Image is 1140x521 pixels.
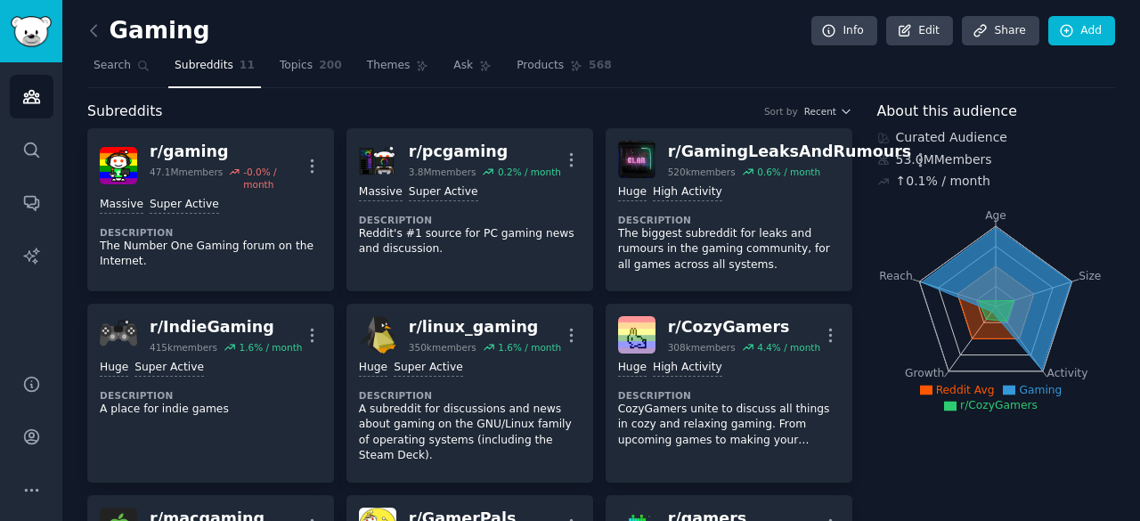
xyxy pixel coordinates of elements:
[367,58,411,74] span: Themes
[877,151,1116,169] div: 53.0M Members
[11,16,52,47] img: GummySearch logo
[150,166,223,191] div: 47.1M members
[668,141,912,163] div: r/ GamingLeaksAndRumours
[668,166,736,178] div: 520k members
[896,172,990,191] div: ↑ 0.1 % / month
[150,316,302,338] div: r/ IndieGaming
[87,101,163,123] span: Subreddits
[618,316,655,354] img: CozyGamers
[877,128,1116,147] div: Curated Audience
[1019,384,1062,396] span: Gaming
[273,52,348,88] a: Topics200
[905,367,944,379] tspan: Growth
[409,141,561,163] div: r/ pcgaming
[100,197,143,214] div: Massive
[100,226,322,239] dt: Description
[239,341,302,354] div: 1.6 % / month
[346,128,593,291] a: pcgamingr/pcgaming3.8Mmembers0.2% / monthMassiveSuper ActiveDescriptionReddit's #1 source for PC ...
[804,105,836,118] span: Recent
[359,316,396,354] img: linux_gaming
[877,101,1017,123] span: About this audience
[100,402,322,418] p: A place for indie games
[134,360,204,377] div: Super Active
[606,304,852,483] a: CozyGamersr/CozyGamers308kmembers4.4% / monthHugeHigh ActivityDescriptionCozyGamers unite to disc...
[394,360,463,377] div: Super Active
[359,184,403,201] div: Massive
[1048,16,1115,46] a: Add
[757,166,820,178] div: 0.6 % / month
[1079,269,1101,281] tspan: Size
[409,166,476,178] div: 3.8M members
[150,197,219,214] div: Super Active
[618,389,840,402] dt: Description
[618,402,840,449] p: CozyGamers unite to discuss all things in cozy and relaxing gaming. From upcoming games to making...
[100,316,137,354] img: IndieGaming
[936,384,995,396] span: Reddit Avg
[1046,367,1087,379] tspan: Activity
[100,389,322,402] dt: Description
[498,341,561,354] div: 1.6 % / month
[804,105,852,118] button: Recent
[240,58,255,74] span: 11
[618,214,840,226] dt: Description
[87,128,334,291] a: gamingr/gaming47.1Mmembers-0.0% / monthMassiveSuper ActiveDescriptionThe Number One Gaming forum ...
[879,269,913,281] tspan: Reach
[453,58,473,74] span: Ask
[764,105,798,118] div: Sort by
[359,360,387,377] div: Huge
[175,58,233,74] span: Subreddits
[94,58,131,74] span: Search
[498,166,561,178] div: 0.2 % / month
[960,399,1038,411] span: r/CozyGamers
[811,16,877,46] a: Info
[757,341,820,354] div: 4.4 % / month
[618,226,840,273] p: The biggest subreddit for leaks and rumours in the gaming community, for all games across all sys...
[618,360,647,377] div: Huge
[589,58,612,74] span: 568
[100,360,128,377] div: Huge
[87,52,156,88] a: Search
[359,226,581,257] p: Reddit's #1 source for PC gaming news and discussion.
[618,141,655,178] img: GamingLeaksAndRumours
[359,141,396,178] img: pcgaming
[87,304,334,483] a: IndieGamingr/IndieGaming415kmembers1.6% / monthHugeSuper ActiveDescriptionA place for indie games
[359,214,581,226] dt: Description
[668,341,736,354] div: 308k members
[359,389,581,402] dt: Description
[409,341,476,354] div: 350k members
[243,166,303,191] div: -0.0 % / month
[280,58,313,74] span: Topics
[319,58,342,74] span: 200
[168,52,261,88] a: Subreddits11
[606,128,852,291] a: GamingLeaksAndRumoursr/GamingLeaksAndRumours520kmembers0.6% / monthHugeHigh ActivityDescriptionTh...
[87,17,210,45] h2: Gaming
[447,52,498,88] a: Ask
[359,402,581,464] p: A subreddit for discussions and news about gaming on the GNU/Linux family of operating systems (i...
[618,184,647,201] div: Huge
[510,52,617,88] a: Products568
[985,209,1006,222] tspan: Age
[100,239,322,270] p: The Number One Gaming forum on the Internet.
[409,184,478,201] div: Super Active
[150,141,303,163] div: r/ gaming
[668,316,820,338] div: r/ CozyGamers
[409,316,561,338] div: r/ linux_gaming
[346,304,593,483] a: linux_gamingr/linux_gaming350kmembers1.6% / monthHugeSuper ActiveDescriptionA subreddit for discu...
[962,16,1038,46] a: Share
[653,184,722,201] div: High Activity
[100,147,137,184] img: gaming
[886,16,953,46] a: Edit
[653,360,722,377] div: High Activity
[150,341,217,354] div: 415k members
[517,58,564,74] span: Products
[361,52,436,88] a: Themes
